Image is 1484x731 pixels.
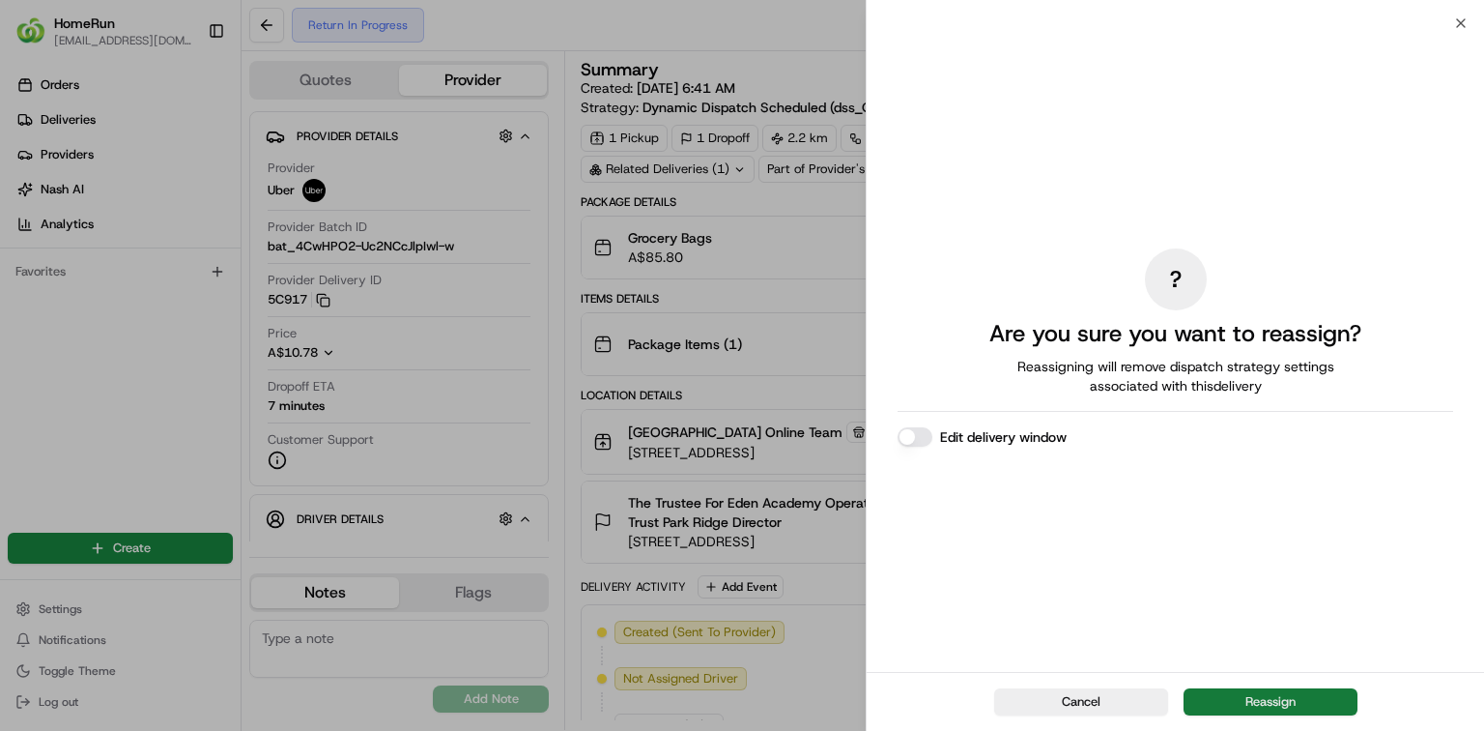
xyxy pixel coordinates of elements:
[1145,249,1207,310] div: ?
[994,688,1168,716] button: Cancel
[1184,688,1357,716] button: Reassign
[990,357,1361,395] span: Reassigning will remove dispatch strategy settings associated with this delivery
[989,318,1361,349] h2: Are you sure you want to reassign?
[940,427,1067,447] label: Edit delivery window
